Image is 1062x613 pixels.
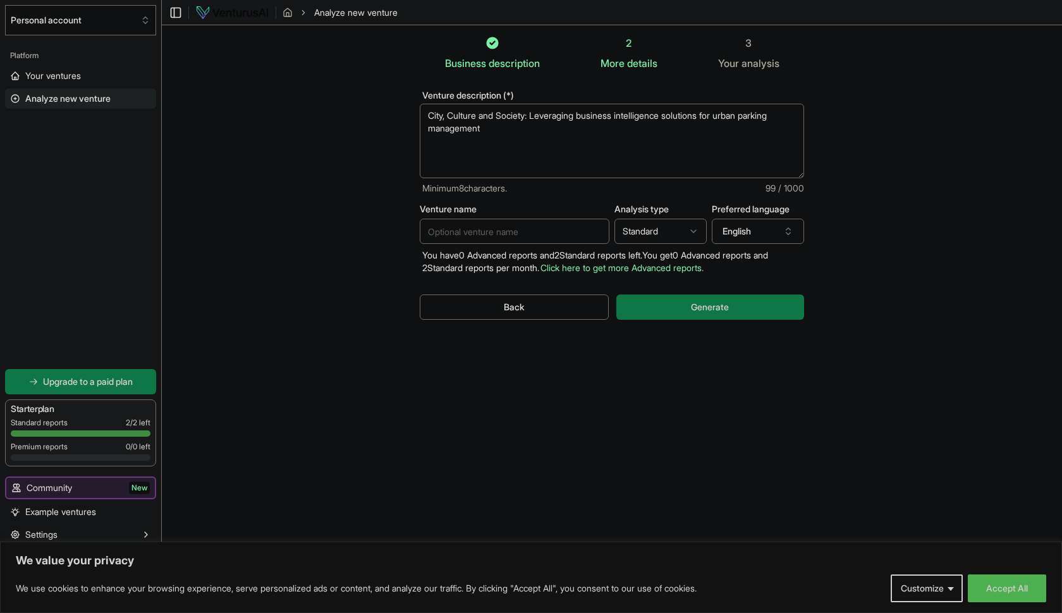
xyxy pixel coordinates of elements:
[420,219,609,244] input: Optional venture name
[891,574,963,602] button: Customize
[27,482,72,494] span: Community
[691,301,729,313] span: Generate
[712,205,804,214] label: Preferred language
[25,92,111,105] span: Analyze new venture
[16,581,697,596] p: We use cookies to enhance your browsing experience, serve personalized ads or content, and analyz...
[445,56,486,71] span: Business
[968,574,1046,602] button: Accept All
[5,46,156,66] div: Platform
[718,56,739,71] span: Your
[420,249,804,274] p: You have 0 Advanced reports and 2 Standard reports left. Y ou get 0 Advanced reports and 2 Standa...
[420,91,804,100] label: Venture description (*)
[43,375,133,388] span: Upgrade to a paid plan
[314,6,398,19] span: Analyze new venture
[5,66,156,86] a: Your ventures
[718,35,779,51] div: 3
[712,219,804,244] button: English
[195,5,269,20] img: logo
[11,403,150,415] h3: Starter plan
[601,35,657,51] div: 2
[616,294,804,320] button: Generate
[5,88,156,109] a: Analyze new venture
[742,57,779,70] span: analysis
[766,182,804,195] span: 99 / 1000
[25,70,81,82] span: Your ventures
[489,57,540,70] span: description
[283,6,398,19] nav: breadcrumb
[25,528,58,541] span: Settings
[614,205,707,214] label: Analysis type
[126,442,150,452] span: 0 / 0 left
[25,506,96,518] span: Example ventures
[420,294,609,320] button: Back
[6,478,155,498] a: CommunityNew
[540,262,704,273] a: Click here to get more Advanced reports.
[422,182,507,195] span: Minimum 8 characters.
[5,5,156,35] button: Select an organization
[5,502,156,522] a: Example ventures
[11,418,68,428] span: Standard reports
[16,553,1046,568] p: We value your privacy
[5,525,156,545] button: Settings
[11,442,68,452] span: Premium reports
[5,369,156,394] a: Upgrade to a paid plan
[627,57,657,70] span: details
[126,418,150,428] span: 2 / 2 left
[129,482,150,494] span: New
[601,56,625,71] span: More
[420,205,609,214] label: Venture name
